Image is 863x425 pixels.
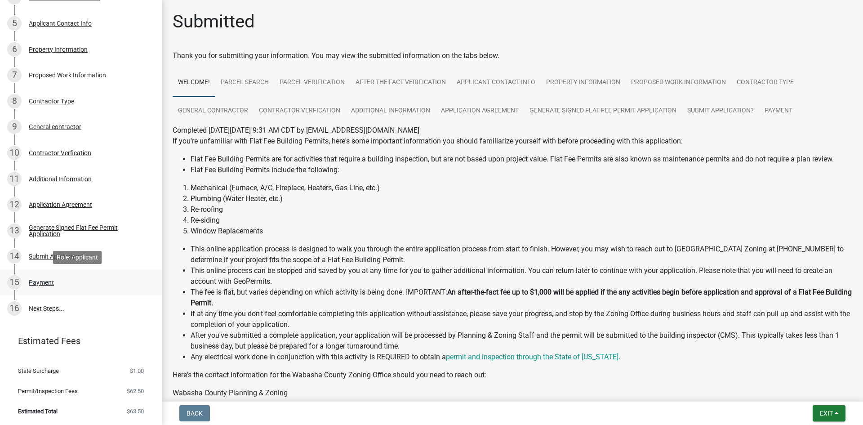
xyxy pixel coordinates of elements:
strong: An after-the-fact fee up to $1,000 will be applied if the any activities begin before application... [191,288,852,307]
div: 10 [7,146,22,160]
a: Parcel Verification [274,68,350,97]
div: Role: Applicant [53,251,102,264]
div: Application Agreement [29,201,92,208]
div: Payment [29,279,54,286]
div: Property Information [29,46,88,53]
span: $1.00 [130,368,144,374]
div: Proposed Work Information [29,72,106,78]
a: Contractor Type [731,68,799,97]
li: Mechanical (Furnace, A/C, Fireplace, Heaters, Gas Line, etc.) [191,183,852,193]
a: Application Agreement [436,97,524,125]
li: Re-roofing [191,204,852,215]
span: Completed [DATE][DATE] 9:31 AM CDT by [EMAIL_ADDRESS][DOMAIN_NAME] [173,126,419,134]
a: Payment [759,97,798,125]
li: Flat Fee Building Permits include the following: [191,165,852,175]
button: Back [179,405,210,421]
div: 12 [7,197,22,212]
a: Estimated Fees [7,332,147,350]
li: If at any time you don't feel comfortable completing this application without assistance, please ... [191,309,852,330]
div: 6 [7,42,22,57]
span: State Surcharge [18,368,59,374]
li: This online application process is designed to walk you through the entire application process fr... [191,244,852,265]
div: 8 [7,94,22,108]
li: Window Replacements [191,226,852,237]
li: Any electrical work done in conjunction with this activity is REQUIRED to obtain a . [191,352,852,362]
div: 14 [7,249,22,264]
a: After the Fact Verification [350,68,451,97]
div: Contractor Type [29,98,74,104]
div: 11 [7,172,22,186]
div: 7 [7,68,22,82]
span: Back [187,410,203,417]
div: 16 [7,301,22,316]
li: After you've submitted a complete application, your application will be processed by Planning & Z... [191,330,852,352]
div: Additional Information [29,176,92,182]
div: Contractor Verfication [29,150,91,156]
a: permit and inspection through the State of [US_STATE] [446,353,618,361]
a: Generate Signed Flat Fee Permit Application [524,97,682,125]
a: Contractor Verfication [254,97,346,125]
h1: Submitted [173,11,255,32]
div: 9 [7,120,22,134]
a: Property Information [541,68,626,97]
a: Additional Information [346,97,436,125]
span: Exit [820,410,833,417]
button: Exit [813,405,845,421]
a: Welcome! [173,68,215,97]
p: Here's the contact information for the Wabasha County Zoning Office should you need to reach out: [173,370,852,380]
div: Submit Application? [29,253,85,259]
span: Estimated Total [18,408,58,414]
a: Applicant Contact Info [451,68,541,97]
div: 15 [7,275,22,290]
a: Submit Application? [682,97,759,125]
li: Plumbing (Water Heater, etc.) [191,193,852,204]
li: Re-siding [191,215,852,226]
div: Generate Signed Flat Fee Permit Application [29,224,147,237]
div: General contractor [29,124,81,130]
li: Flat Fee Building Permits are for activities that require a building inspection, but are not base... [191,154,852,165]
div: Applicant Contact Info [29,20,92,27]
p: If you're unfamiliar with Flat Fee Building Permits, here's some important information you should... [173,136,852,147]
a: Proposed Work Information [626,68,731,97]
div: 5 [7,16,22,31]
span: $62.50 [127,388,144,394]
a: Parcel search [215,68,274,97]
span: $63.50 [127,408,144,414]
a: General contractor [173,97,254,125]
span: Permit/Inspection Fees [18,388,78,394]
div: Thank you for submitting your information. You may view the submitted information on the tabs below. [173,50,852,61]
li: This online process can be stopped and saved by you at any time for you to gather additional info... [191,265,852,287]
li: The fee is flat, but varies depending on which activity is being done. IMPORTANT: [191,287,852,309]
div: 13 [7,224,22,238]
